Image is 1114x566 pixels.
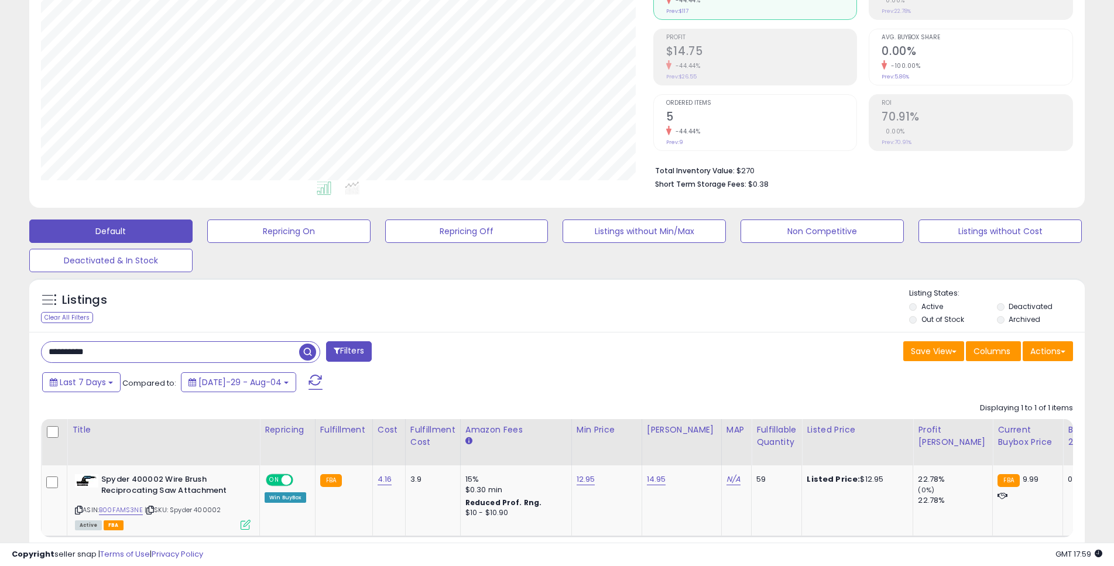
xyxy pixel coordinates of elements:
[465,498,542,507] b: Reduced Prof. Rng.
[647,474,666,485] a: 14.95
[671,127,701,136] small: -44.44%
[75,520,102,530] span: All listings currently available for purchase on Amazon
[756,424,797,448] div: Fulfillable Quantity
[378,424,400,436] div: Cost
[666,35,857,41] span: Profit
[1023,474,1039,485] span: 9.99
[756,474,793,485] div: 59
[882,44,1072,60] h2: 0.00%
[41,312,93,323] div: Clear All Filters
[101,474,244,499] b: Spyder 400002 Wire Brush Reciprocating Saw Attachment
[265,492,306,503] div: Win BuyBox
[655,163,1064,177] li: $270
[903,341,964,361] button: Save View
[267,475,282,485] span: ON
[465,436,472,447] small: Amazon Fees.
[410,474,451,485] div: 3.9
[465,508,563,518] div: $10 - $10.90
[29,219,193,243] button: Default
[741,219,904,243] button: Non Competitive
[882,73,909,80] small: Prev: 5.86%
[320,474,342,487] small: FBA
[1068,424,1110,448] div: BB Share 24h.
[666,110,857,126] h2: 5
[918,219,1082,243] button: Listings without Cost
[807,474,860,485] b: Listed Price:
[410,424,455,448] div: Fulfillment Cost
[921,301,943,311] label: Active
[152,548,203,560] a: Privacy Policy
[12,548,54,560] strong: Copyright
[198,376,282,388] span: [DATE]-29 - Aug-04
[748,179,769,190] span: $0.38
[882,110,1072,126] h2: 70.91%
[966,341,1021,361] button: Columns
[726,474,741,485] a: N/A
[207,219,371,243] button: Repricing On
[647,424,717,436] div: [PERSON_NAME]
[666,73,697,80] small: Prev: $26.55
[265,424,310,436] div: Repricing
[998,424,1058,448] div: Current Buybox Price
[75,474,98,488] img: 316Xe7WdAVL._SL40_.jpg
[918,474,992,485] div: 22.78%
[726,424,746,436] div: MAP
[807,474,904,485] div: $12.95
[1068,474,1106,485] div: 0%
[909,288,1085,299] p: Listing States:
[75,474,251,529] div: ASIN:
[882,127,905,136] small: 0.00%
[385,219,549,243] button: Repricing Off
[882,35,1072,41] span: Avg. Buybox Share
[100,548,150,560] a: Terms of Use
[998,474,1019,487] small: FBA
[882,139,911,146] small: Prev: 70.91%
[666,8,688,15] small: Prev: $117
[145,505,221,514] span: | SKU: Spyder 400002
[577,424,637,436] div: Min Price
[921,314,964,324] label: Out of Stock
[320,424,368,436] div: Fulfillment
[104,520,124,530] span: FBA
[918,495,992,506] div: 22.78%
[671,61,701,70] small: -44.44%
[882,8,911,15] small: Prev: 22.78%
[577,474,595,485] a: 12.95
[465,424,567,436] div: Amazon Fees
[181,372,296,392] button: [DATE]-29 - Aug-04
[62,292,107,308] h5: Listings
[1023,341,1073,361] button: Actions
[42,372,121,392] button: Last 7 Days
[378,474,392,485] a: 4.16
[882,100,1072,107] span: ROI
[465,474,563,485] div: 15%
[807,424,908,436] div: Listed Price
[12,549,203,560] div: seller snap | |
[99,505,143,515] a: B00FAMS3NE
[60,376,106,388] span: Last 7 Days
[465,485,563,495] div: $0.30 min
[1009,314,1040,324] label: Archived
[918,424,988,448] div: Profit [PERSON_NAME]
[72,424,255,436] div: Title
[29,249,193,272] button: Deactivated & In Stock
[655,179,746,189] b: Short Term Storage Fees:
[1055,548,1102,560] span: 2025-08-12 17:59 GMT
[980,403,1073,414] div: Displaying 1 to 1 of 1 items
[326,341,372,362] button: Filters
[122,378,176,389] span: Compared to:
[887,61,920,70] small: -100.00%
[666,44,857,60] h2: $14.75
[292,475,310,485] span: OFF
[655,166,735,176] b: Total Inventory Value:
[918,485,934,495] small: (0%)
[974,345,1010,357] span: Columns
[563,219,726,243] button: Listings without Min/Max
[666,139,683,146] small: Prev: 9
[1009,301,1053,311] label: Deactivated
[666,100,857,107] span: Ordered Items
